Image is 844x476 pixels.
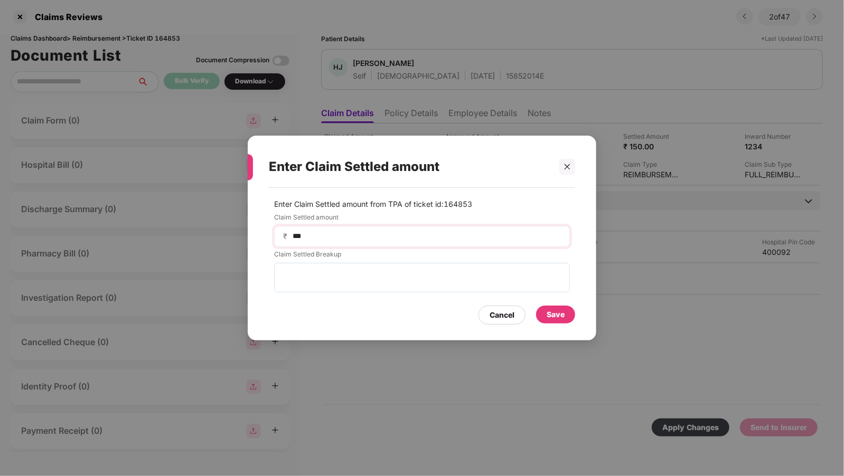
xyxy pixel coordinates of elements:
span: close [564,163,571,170]
span: ₹ [283,231,292,241]
div: Cancel [490,309,514,321]
label: Claim Settled amount [274,213,570,226]
div: Save [547,309,565,320]
div: Enter Claim Settled amount [269,146,550,187]
p: Enter Claim Settled amount from TPA of ticket id: 164853 [274,198,570,210]
label: Claim Settled Breakup [274,250,570,263]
